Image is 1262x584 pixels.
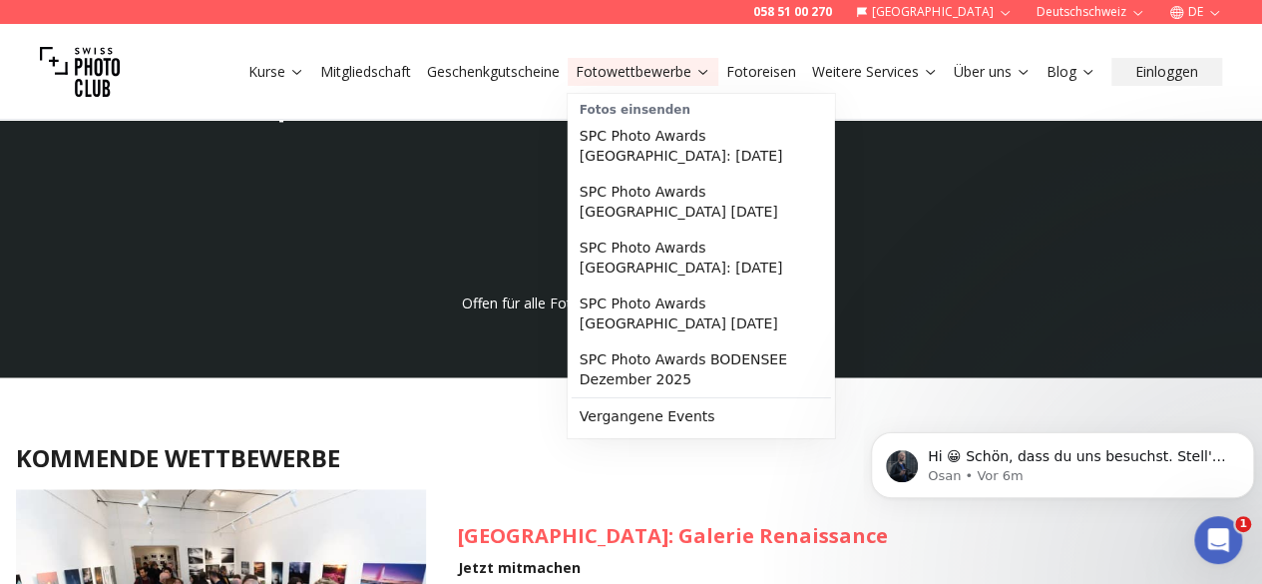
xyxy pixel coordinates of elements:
span: [GEOGRAPHIC_DATA] [458,521,668,548]
p: Offen für alle Foto-Begeisterten. Egal wo du wohnst. [440,293,823,313]
a: Kurse [248,62,304,82]
h3: : Galerie Renaissance [458,521,888,549]
h2: KOMMENDE WETTBEWERBE [16,441,1246,473]
button: Weitere Services [804,58,946,86]
a: SPC Photo Awards [GEOGRAPHIC_DATA] [DATE] [572,286,831,341]
button: Mitgliedschaft [312,58,419,86]
button: Einloggen [1111,58,1222,86]
a: Fotowettbewerbe [576,62,710,82]
a: Blog [1047,62,1095,82]
div: Fotos einsenden [572,98,831,118]
h4: Jetzt mitmachen [458,557,888,577]
span: 1 [1235,516,1251,532]
a: Weitere Services [812,62,938,82]
button: Fotowettbewerbe [568,58,718,86]
a: Geschenkgutscheine [427,62,560,82]
a: SPC Photo Awards [GEOGRAPHIC_DATA]: [DATE] [572,230,831,286]
a: SPC Photo Awards [GEOGRAPHIC_DATA] [DATE] [572,174,831,230]
a: Über uns [954,62,1031,82]
button: Kurse [240,58,312,86]
button: Blog [1039,58,1103,86]
button: Über uns [946,58,1039,86]
a: Mitgliedschaft [320,62,411,82]
a: SPC Photo Awards [GEOGRAPHIC_DATA]: [DATE] [572,118,831,174]
img: Swiss photo club [40,32,120,112]
span: diese entscheidet, welche Fotos großformatig gedruckt und ausgestellt werden [299,62,507,121]
a: SPC Photo Awards BODENSEE Dezember 2025 [572,341,831,397]
iframe: Intercom live chat [1194,516,1242,564]
a: 058 51 00 270 [753,4,832,20]
button: Fotoreisen [718,58,804,86]
button: Geschenkgutscheine [419,58,568,86]
iframe: Intercom notifications Nachricht [863,390,1262,530]
a: Fotoreisen [726,62,796,82]
a: Vergangene Events [572,398,831,434]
